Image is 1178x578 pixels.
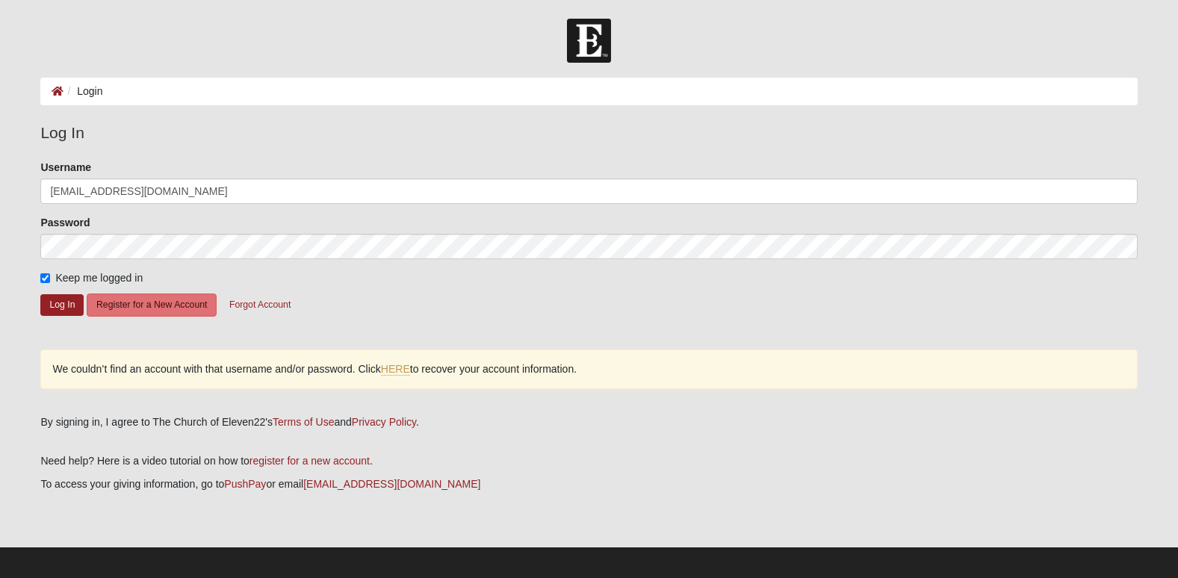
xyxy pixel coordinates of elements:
[273,416,334,428] a: Terms of Use
[352,416,416,428] a: Privacy Policy
[224,478,266,490] a: PushPay
[381,363,410,376] a: HERE
[63,84,102,99] li: Login
[40,476,1137,492] p: To access your giving information, go to or email
[55,272,143,284] span: Keep me logged in
[40,121,1137,145] legend: Log In
[40,273,50,283] input: Keep me logged in
[249,455,370,467] a: register for a new account
[567,19,611,63] img: Church of Eleven22 Logo
[40,215,90,230] label: Password
[40,414,1137,430] div: By signing in, I agree to The Church of Eleven22's and .
[40,160,91,175] label: Username
[87,293,217,317] button: Register for a New Account
[40,349,1137,389] div: We couldn’t find an account with that username and/or password. Click to recover your account inf...
[40,294,84,316] button: Log In
[40,453,1137,469] p: Need help? Here is a video tutorial on how to .
[220,293,300,317] button: Forgot Account
[303,478,480,490] a: [EMAIL_ADDRESS][DOMAIN_NAME]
